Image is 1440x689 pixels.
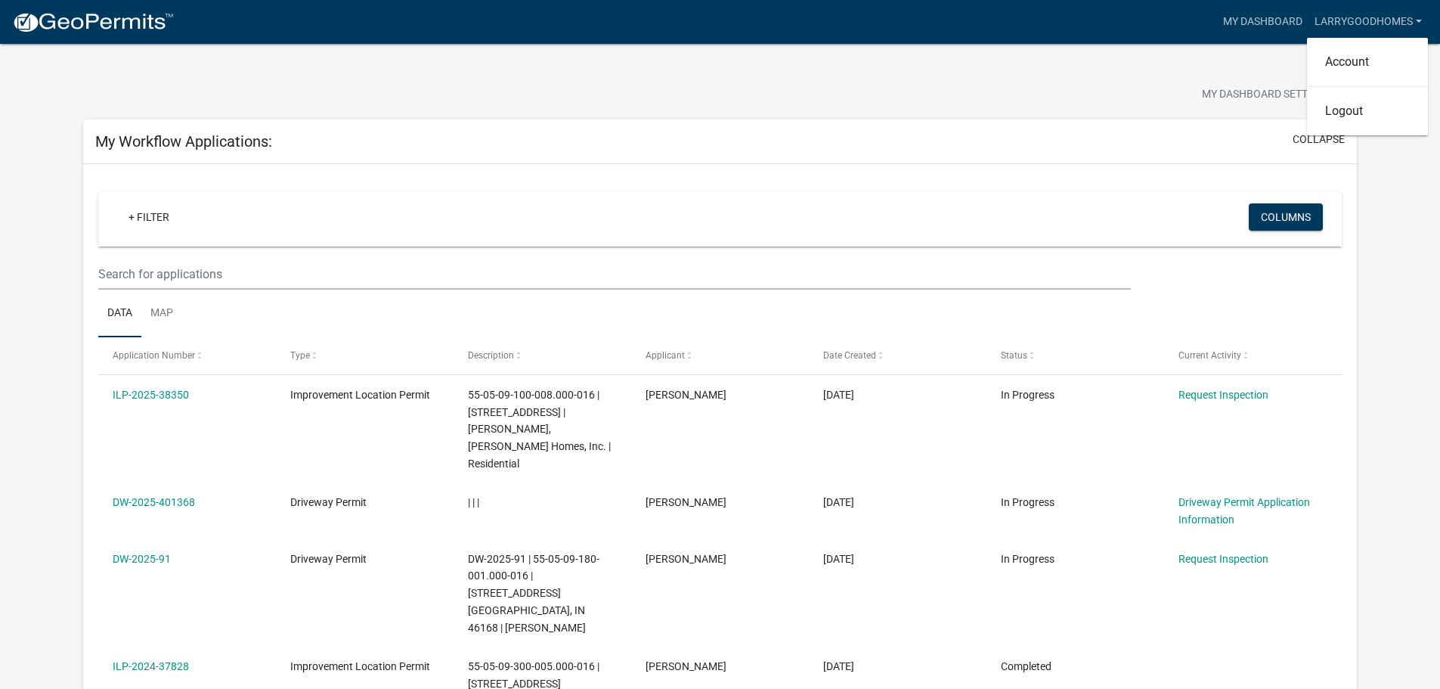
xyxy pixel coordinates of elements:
[1163,337,1341,374] datatable-header-cell: Current Activity
[1001,660,1051,672] span: Completed
[290,496,367,508] span: Driveway Permit
[95,132,272,151] h5: My Workflow Applications:
[1001,389,1054,401] span: In Progress
[98,290,141,338] a: Data
[113,350,195,361] span: Application Number
[276,337,454,374] datatable-header-cell: Type
[1178,553,1268,565] a: Request Inspection
[290,389,430,401] span: Improvement Location Permit
[631,337,809,374] datatable-header-cell: Applicant
[646,553,726,565] span: Brian Good
[468,496,479,508] span: | | |
[468,553,599,634] span: DW-2025-91 | 55-05-09-180-001.000-016 | 10781 N. Gasburg Rd. Mooresville, IN 46168 | PFEFFER ROBE...
[823,496,854,508] span: 04/07/2025
[1307,44,1428,80] a: Account
[141,290,182,338] a: Map
[116,203,181,231] a: + Filter
[290,350,310,361] span: Type
[113,660,189,672] a: ILP-2024-37828
[809,337,986,374] datatable-header-cell: Date Created
[1001,496,1054,508] span: In Progress
[113,553,171,565] a: DW-2025-91
[1178,496,1310,526] a: Driveway Permit Application Information
[290,553,367,565] span: Driveway Permit
[1308,8,1428,36] a: larrygoodhomes
[646,660,726,672] span: Brian Good
[823,350,876,361] span: Date Created
[1001,553,1054,565] span: In Progress
[1202,86,1332,104] span: My Dashboard Settings
[823,553,854,565] span: 03/18/2025
[98,259,1130,290] input: Search for applications
[290,660,430,672] span: Improvement Location Permit
[1217,8,1308,36] a: My Dashboard
[1178,350,1241,361] span: Current Activity
[468,350,514,361] span: Description
[1307,93,1428,129] a: Logout
[1178,389,1268,401] a: Request Inspection
[986,337,1163,374] datatable-header-cell: Status
[454,337,631,374] datatable-header-cell: Description
[113,496,195,508] a: DW-2025-401368
[1190,80,1365,110] button: My Dashboard Settingssettings
[468,389,611,470] span: 55-05-09-100-008.000-016 | 10781 N GASBURG RD | Brian Good, Larry Good Homes, Inc. | Residential
[98,337,276,374] datatable-header-cell: Application Number
[1307,38,1428,135] div: larrygoodhomes
[823,389,854,401] span: 04/30/2025
[646,389,726,401] span: Brian Good
[1001,350,1027,361] span: Status
[1293,132,1345,147] button: collapse
[646,496,726,508] span: Brian Good
[823,660,854,672] span: 05/03/2024
[1249,203,1323,231] button: Columns
[646,350,685,361] span: Applicant
[113,389,189,401] a: ILP-2025-38350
